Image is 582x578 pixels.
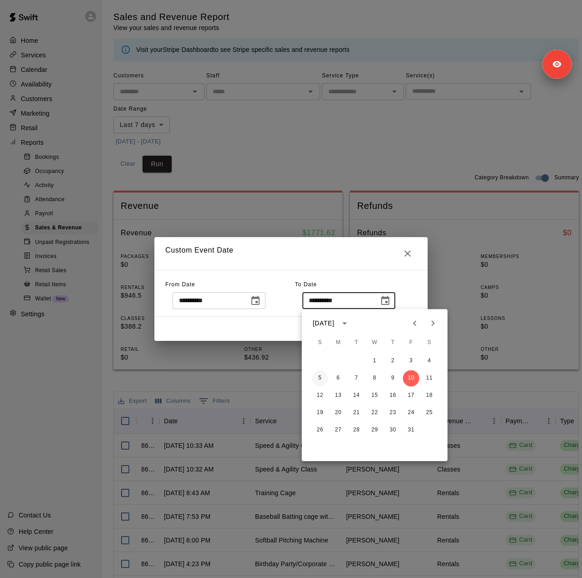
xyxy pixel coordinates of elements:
[154,237,428,270] h2: Custom Event Date
[337,315,352,331] button: calendar view is open, switch to year view
[330,405,347,421] button: 20
[330,422,347,438] button: 27
[312,334,328,352] span: Sunday
[367,405,383,421] button: 22
[403,370,419,386] button: 10
[295,281,317,288] span: To Date
[421,353,438,369] button: 4
[385,405,401,421] button: 23
[421,334,438,352] span: Saturday
[367,422,383,438] button: 29
[421,370,438,386] button: 11
[424,314,442,332] button: Next month
[348,422,365,438] button: 28
[367,370,383,386] button: 8
[312,370,328,386] button: 5
[348,334,365,352] span: Tuesday
[312,405,328,421] button: 19
[403,405,419,421] button: 24
[330,370,347,386] button: 6
[330,334,347,352] span: Monday
[348,387,365,404] button: 14
[367,387,383,404] button: 15
[385,370,401,386] button: 9
[403,387,419,404] button: 17
[421,387,438,404] button: 18
[165,281,195,288] span: From Date
[403,422,419,438] button: 31
[313,319,334,328] div: [DATE]
[330,387,347,404] button: 13
[385,387,401,404] button: 16
[398,244,417,263] button: Close
[385,334,401,352] span: Thursday
[406,314,424,332] button: Previous month
[348,370,365,386] button: 7
[385,353,401,369] button: 2
[385,422,401,438] button: 30
[376,292,394,310] button: Choose date, selected date is Oct 10, 2025
[367,334,383,352] span: Wednesday
[367,353,383,369] button: 1
[312,422,328,438] button: 26
[403,353,419,369] button: 3
[348,405,365,421] button: 21
[421,405,438,421] button: 25
[312,387,328,404] button: 12
[403,334,419,352] span: Friday
[246,292,265,310] button: Choose date, selected date is Jul 7, 2025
